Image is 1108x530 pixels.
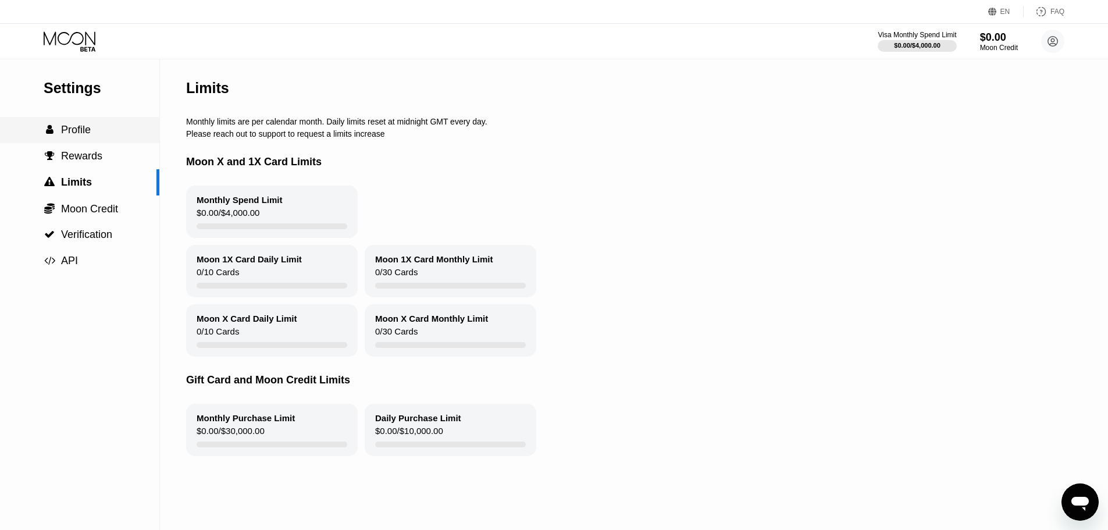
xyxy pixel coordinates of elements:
div: $0.00 / $4,000.00 [197,208,259,223]
div: FAQ [1050,8,1064,16]
div: $0.00 [980,31,1018,44]
div: Moon X and 1X Card Limits [186,138,1073,186]
div: Moon X Card Daily Limit [197,314,297,323]
div: EN [988,6,1024,17]
span:  [45,151,55,161]
div: Monthly Purchase Limit [197,413,295,423]
div: Visa Monthly Spend Limit [878,31,956,39]
div: Please reach out to support to request a limits increase [186,129,1073,138]
span: Profile [61,124,91,136]
div: Visa Monthly Spend Limit$0.00/$4,000.00 [878,31,956,52]
div: Moon Credit [980,44,1018,52]
div: Monthly limits are per calendar month. Daily limits reset at midnight GMT every day. [186,117,1073,126]
div:  [44,151,55,161]
div: $0.00 / $10,000.00 [375,426,443,442]
div: Monthly Spend Limit [197,195,283,205]
div: $0.00 / $4,000.00 [894,42,940,49]
div: Limits [186,80,229,97]
span:  [44,177,55,187]
div: FAQ [1024,6,1064,17]
span:  [44,255,55,266]
span: Verification [61,229,112,240]
div: EN [1000,8,1010,16]
span:  [46,125,54,135]
div: Settings [44,80,159,97]
div: 0 / 30 Cards [375,326,418,342]
span: Rewards [61,150,102,162]
div:  [44,125,55,135]
div: 0 / 10 Cards [197,267,239,283]
span:  [44,229,55,240]
div: Moon X Card Monthly Limit [375,314,488,323]
span: Limits [61,176,92,188]
div: Daily Purchase Limit [375,413,461,423]
div: $0.00 / $30,000.00 [197,426,265,442]
div: Gift Card and Moon Credit Limits [186,357,1073,404]
span:  [44,202,55,214]
div: Moon 1X Card Monthly Limit [375,254,493,264]
iframe: Button to launch messaging window [1061,483,1099,521]
div: Moon 1X Card Daily Limit [197,254,302,264]
span: Moon Credit [61,203,118,215]
div: 0 / 10 Cards [197,326,239,342]
div: 0 / 30 Cards [375,267,418,283]
span: API [61,255,78,266]
div: $0.00Moon Credit [980,31,1018,52]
